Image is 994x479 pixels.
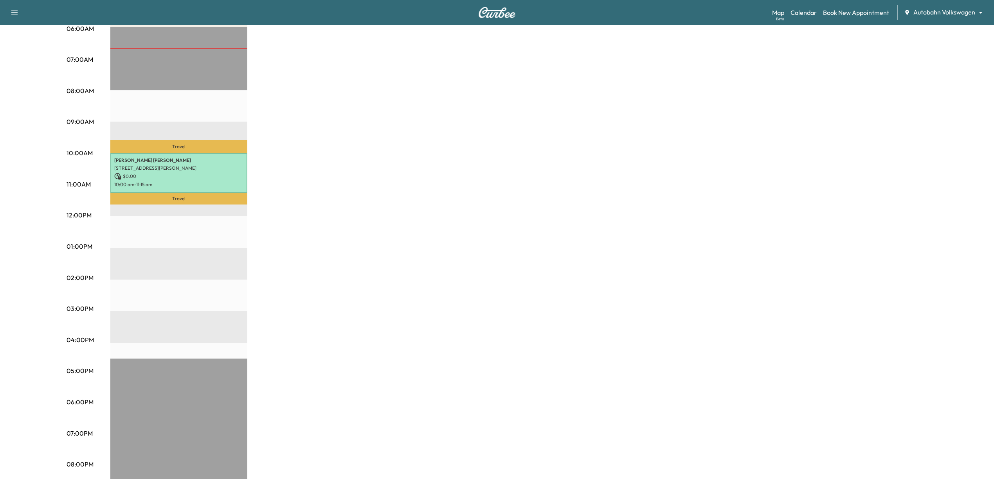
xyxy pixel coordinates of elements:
p: 02:00PM [67,273,94,282]
a: Calendar [791,8,817,17]
p: 07:00AM [67,55,93,64]
p: 11:00AM [67,179,91,189]
p: 06:00PM [67,397,94,407]
p: [STREET_ADDRESS][PERSON_NAME] [114,165,243,171]
p: 06:00AM [67,24,94,33]
p: 12:00PM [67,210,92,220]
p: 10:00 am - 11:15 am [114,181,243,188]
p: $ 0.00 [114,173,243,180]
p: 08:00AM [67,86,94,95]
p: [PERSON_NAME] [PERSON_NAME] [114,157,243,163]
img: Curbee Logo [478,7,516,18]
p: 07:00PM [67,429,93,438]
span: Autobahn Volkswagen [913,8,975,17]
a: Book New Appointment [823,8,889,17]
p: 10:00AM [67,148,93,158]
p: Travel [110,193,247,205]
p: 01:00PM [67,242,92,251]
a: MapBeta [772,8,784,17]
p: 05:00PM [67,366,94,375]
p: 09:00AM [67,117,94,126]
p: 08:00PM [67,459,94,469]
p: 03:00PM [67,304,94,313]
div: Beta [776,16,784,22]
p: 04:00PM [67,335,94,344]
p: Travel [110,140,247,153]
